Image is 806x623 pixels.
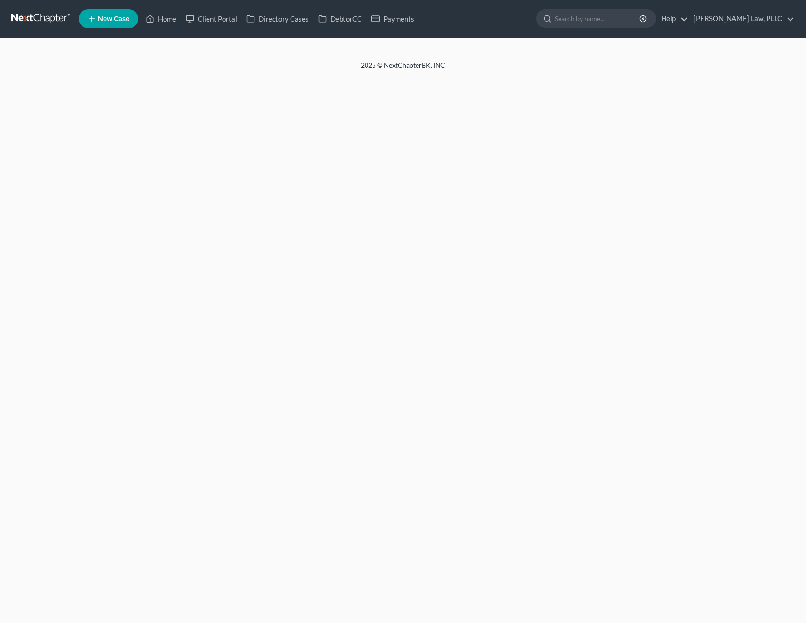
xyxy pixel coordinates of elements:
a: DebtorCC [313,10,366,27]
a: Home [141,10,181,27]
a: Help [657,10,688,27]
a: Directory Cases [242,10,313,27]
a: Payments [366,10,419,27]
a: [PERSON_NAME] Law, PLLC [689,10,794,27]
span: New Case [98,15,129,23]
a: Client Portal [181,10,242,27]
div: 2025 © NextChapterBK, INC [136,61,670,77]
input: Search by name... [555,10,641,27]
